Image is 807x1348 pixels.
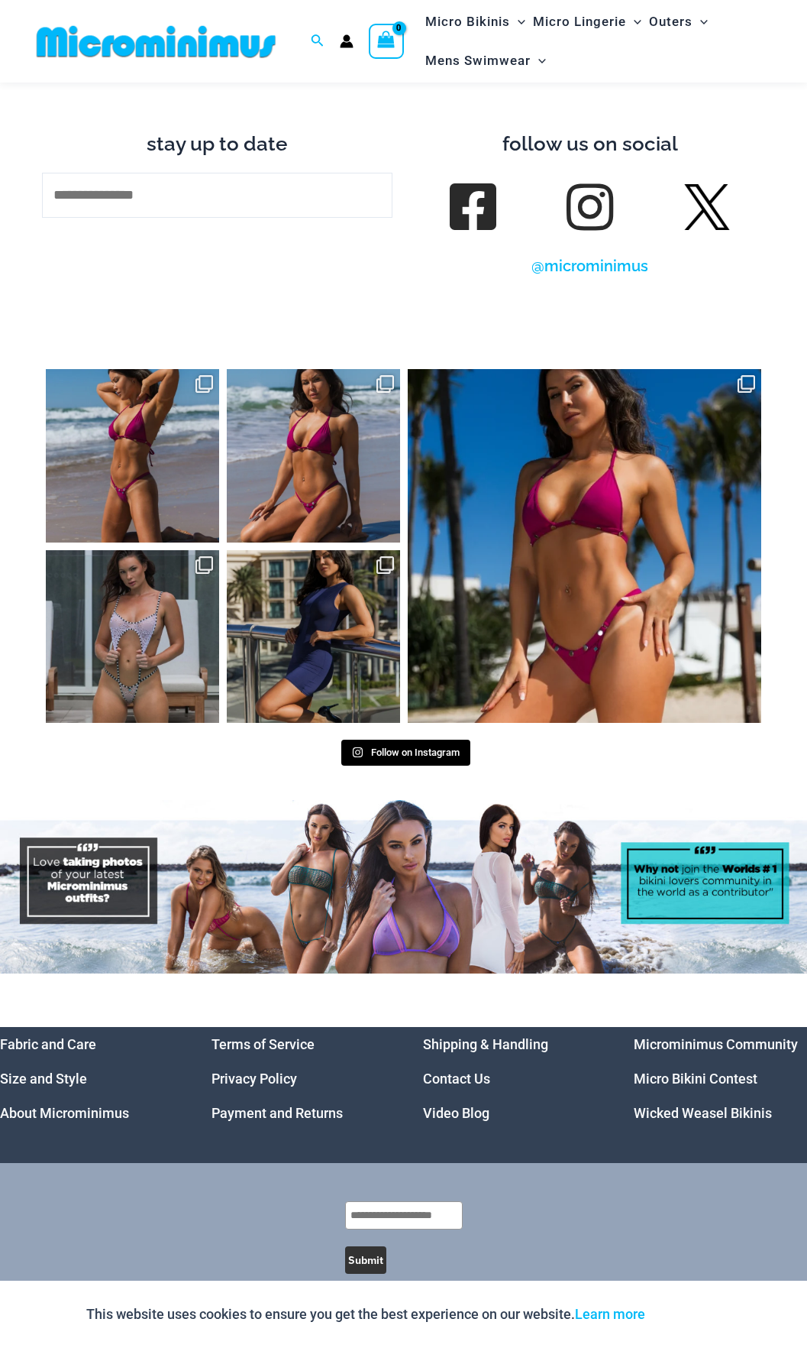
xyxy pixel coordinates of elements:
nav: Menu [634,1027,807,1130]
a: Micro LingerieMenu ToggleMenu Toggle [529,2,645,41]
span: Menu Toggle [510,2,525,41]
svg: Instagram [352,747,363,758]
nav: Menu [423,1027,596,1130]
a: Contact Us [423,1071,490,1087]
h3: follow us on social [415,131,766,157]
a: Micro BikinisMenu ToggleMenu Toggle [421,2,529,41]
a: Mens SwimwearMenu ToggleMenu Toggle [421,41,550,80]
button: Accept [657,1296,721,1333]
aside: Footer Widget 4 [634,1027,807,1130]
aside: Footer Widget 2 [211,1027,385,1130]
span: Menu Toggle [626,2,641,41]
a: Privacy Policy [211,1071,297,1087]
a: Wicked Weasel Bikinis [634,1105,772,1121]
img: Twitter X Logo 42562 [684,184,730,230]
button: Sign me up! [42,225,392,291]
a: Microminimus Community [634,1036,798,1052]
span: Menu Toggle [692,2,708,41]
a: Search icon link [311,32,324,51]
aside: Footer Widget 3 [423,1027,596,1130]
a: Learn more [575,1306,645,1322]
a: Follow us on Instagram [569,186,612,228]
a: View Shopping Cart, empty [369,24,404,59]
a: Shipping & Handling [423,1036,548,1052]
button: Submit [345,1246,386,1274]
a: Payment and Returns [211,1105,343,1121]
span: Menu Toggle [531,41,546,80]
img: MM SHOP LOGO FLAT [31,24,282,59]
a: @microminimus [531,257,648,275]
span: Follow on Instagram [371,747,460,758]
a: Account icon link [340,34,353,48]
nav: Menu [211,1027,385,1130]
a: Video Blog [423,1105,489,1121]
span: Micro Lingerie [533,2,626,41]
h3: stay up to date [42,131,392,157]
a: follow us on Facebook [452,186,495,228]
p: This website uses cookies to ensure you get the best experience on our website. [86,1303,645,1326]
span: Outers [649,2,692,41]
a: Instagram Follow on Instagram [341,740,470,766]
span: Micro Bikinis [425,2,510,41]
span: Mens Swimwear [425,41,531,80]
a: Micro Bikini Contest [634,1071,757,1087]
a: OutersMenu ToggleMenu Toggle [645,2,712,41]
a: Terms of Service [211,1036,315,1052]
